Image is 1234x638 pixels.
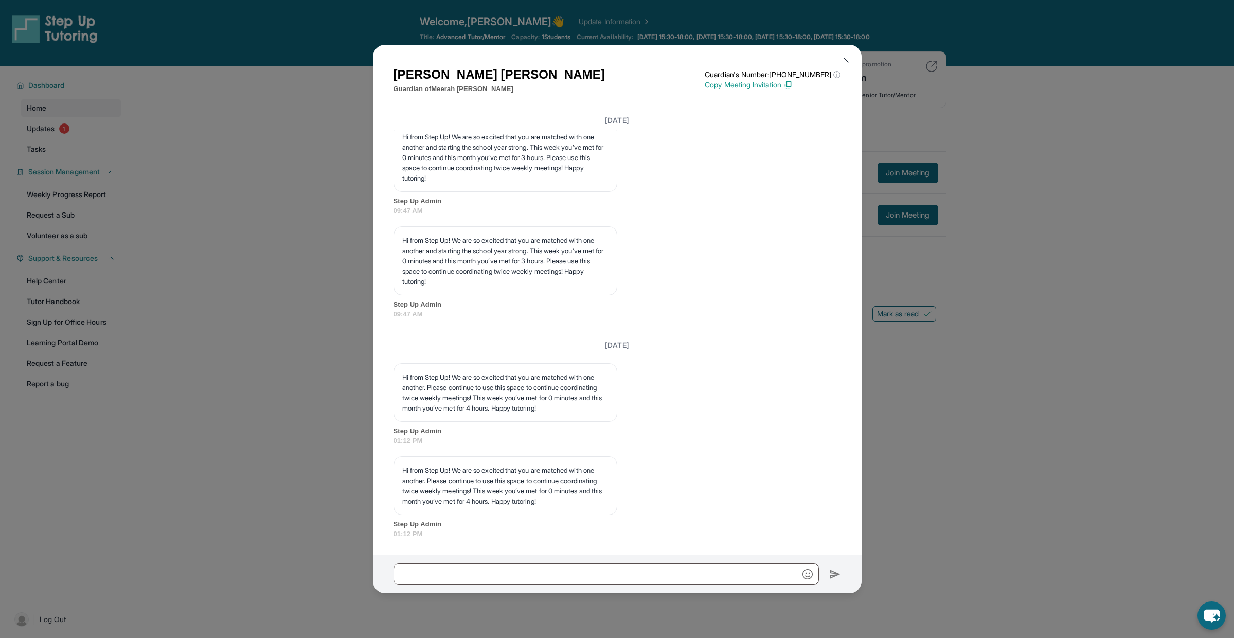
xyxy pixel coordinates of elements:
[394,299,841,310] span: Step Up Admin
[833,69,840,80] span: ⓘ
[394,115,841,126] h3: [DATE]
[394,206,841,216] span: 09:47 AM
[394,426,841,436] span: Step Up Admin
[705,69,840,80] p: Guardian's Number: [PHONE_NUMBER]
[842,56,850,64] img: Close Icon
[394,309,841,320] span: 09:47 AM
[394,529,841,539] span: 01:12 PM
[394,519,841,529] span: Step Up Admin
[394,196,841,206] span: Step Up Admin
[1197,601,1226,630] button: chat-button
[829,568,841,580] img: Send icon
[394,340,841,350] h3: [DATE]
[394,65,605,84] h1: [PERSON_NAME] [PERSON_NAME]
[402,465,609,506] p: Hi from Step Up! We are so excited that you are matched with one another. Please continue to use ...
[394,436,841,446] span: 01:12 PM
[402,372,609,413] p: Hi from Step Up! We are so excited that you are matched with one another. Please continue to use ...
[394,84,605,94] p: Guardian of Meerah [PERSON_NAME]
[402,235,609,287] p: Hi from Step Up! We are so excited that you are matched with one another and starting the school ...
[402,132,609,183] p: Hi from Step Up! We are so excited that you are matched with one another and starting the school ...
[783,80,793,90] img: Copy Icon
[705,80,840,90] p: Copy Meeting Invitation
[802,569,813,579] img: Emoji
